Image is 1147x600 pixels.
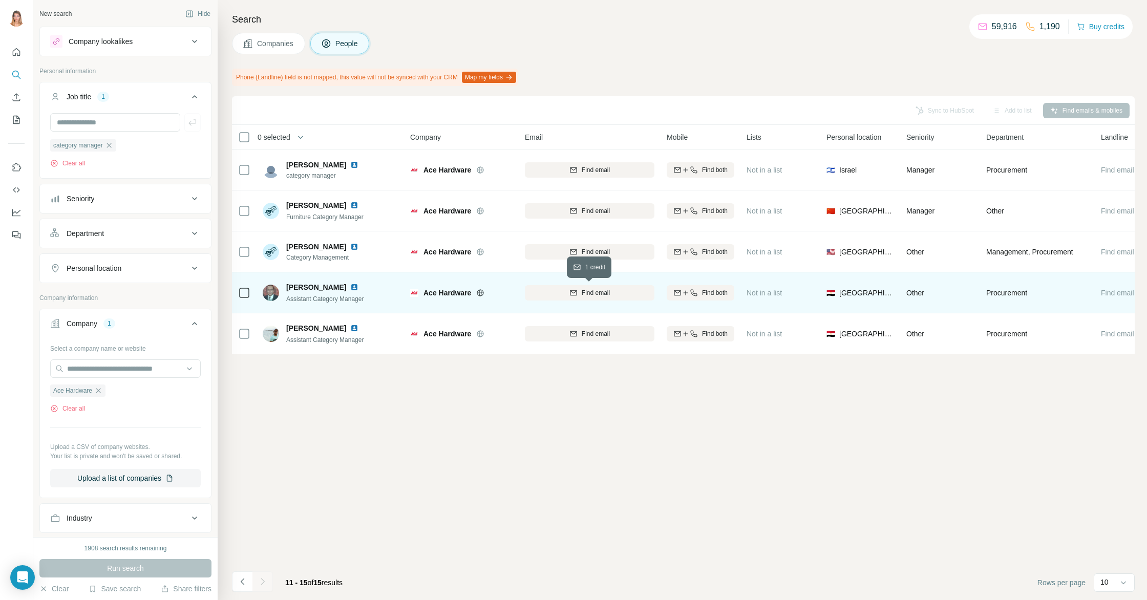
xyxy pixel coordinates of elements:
[350,283,358,291] img: LinkedIn logo
[40,256,211,281] button: Personal location
[8,43,25,61] button: Quick start
[8,66,25,84] button: Search
[462,72,516,83] button: Map my fields
[67,228,104,239] div: Department
[747,132,761,142] span: Lists
[747,248,782,256] span: Not in a list
[286,171,371,180] span: category manager
[263,162,279,178] img: Avatar
[986,288,1027,298] span: Procurement
[40,221,211,246] button: Department
[582,288,610,297] span: Find email
[8,111,25,129] button: My lists
[986,165,1027,175] span: Procurement
[39,9,72,18] div: New search
[69,36,133,47] div: Company lookalikes
[906,330,924,338] span: Other
[826,247,835,257] span: 🇺🇸
[67,263,121,273] div: Personal location
[667,244,734,260] button: Find both
[667,203,734,219] button: Find both
[286,242,346,252] span: [PERSON_NAME]
[702,165,728,175] span: Find both
[1101,132,1128,142] span: Landline
[839,165,857,175] span: Israel
[8,181,25,199] button: Use Surfe API
[313,578,322,587] span: 15
[8,10,25,27] img: Avatar
[50,442,201,452] p: Upload a CSV of company websites.
[67,194,94,204] div: Seniority
[39,293,211,303] p: Company information
[1037,577,1086,588] span: Rows per page
[97,92,109,101] div: 1
[39,67,211,76] p: Personal information
[286,253,371,262] span: Category Management
[263,326,279,342] img: Avatar
[89,584,141,594] button: Save search
[667,285,734,301] button: Find both
[423,288,471,298] span: Ace Hardware
[350,161,358,169] img: LinkedIn logo
[839,329,894,339] span: [GEOGRAPHIC_DATA]
[40,506,211,530] button: Industry
[747,289,782,297] span: Not in a list
[286,336,364,344] span: Assistant Category Manager
[84,544,167,553] div: 1908 search results remaining
[286,213,364,221] span: Furniture Category Manager
[50,452,201,461] p: Your list is private and won't be saved or shared.
[67,513,92,523] div: Industry
[103,319,115,328] div: 1
[1077,19,1124,34] button: Buy credits
[258,132,290,142] span: 0 selected
[839,206,894,216] span: [GEOGRAPHIC_DATA]
[39,584,69,594] button: Clear
[423,247,471,257] span: Ace Hardware
[525,162,654,178] button: Find email
[53,141,103,150] span: category manager
[410,289,418,297] img: Logo of Ace Hardware
[257,38,294,49] span: Companies
[992,20,1017,33] p: 59,916
[53,386,92,395] span: Ace Hardware
[986,247,1073,257] span: Management, Procurement
[67,318,97,329] div: Company
[423,206,471,216] span: Ace Hardware
[747,166,782,174] span: Not in a list
[263,285,279,301] img: Avatar
[410,248,418,256] img: Logo of Ace Hardware
[826,288,835,298] span: 🇪🇬
[525,244,654,260] button: Find email
[667,326,734,341] button: Find both
[906,132,934,142] span: Seniority
[986,329,1027,339] span: Procurement
[525,132,543,142] span: Email
[40,29,211,54] button: Company lookalikes
[10,565,35,590] div: Open Intercom Messenger
[826,206,835,216] span: 🇨🇳
[8,226,25,244] button: Feedback
[286,323,346,333] span: [PERSON_NAME]
[1039,20,1060,33] p: 1,190
[350,243,358,251] img: LinkedIn logo
[747,330,782,338] span: Not in a list
[178,6,218,22] button: Hide
[702,329,728,338] span: Find both
[423,329,471,339] span: Ace Hardware
[582,329,610,338] span: Find email
[582,206,610,216] span: Find email
[423,165,471,175] span: Ace Hardware
[50,404,85,413] button: Clear all
[582,165,610,175] span: Find email
[702,288,728,297] span: Find both
[40,186,211,211] button: Seniority
[410,330,418,338] img: Logo of Ace Hardware
[702,247,728,256] span: Find both
[8,88,25,106] button: Enrich CSV
[582,247,610,256] span: Find email
[906,289,924,297] span: Other
[667,132,688,142] span: Mobile
[286,160,346,170] span: [PERSON_NAME]
[525,326,654,341] button: Find email
[1100,577,1109,587] p: 10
